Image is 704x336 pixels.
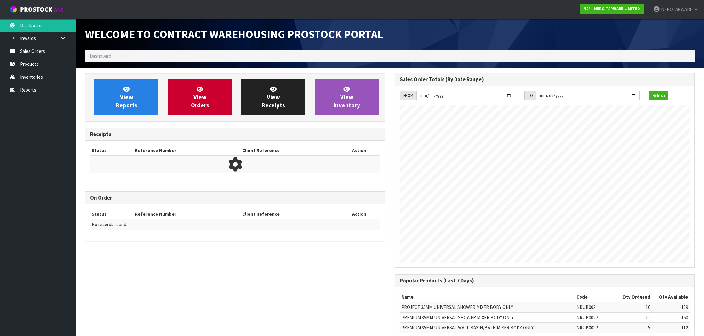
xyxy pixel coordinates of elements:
td: 160 [652,312,690,322]
span: View Reports [116,85,137,109]
a: ViewOrders [168,79,232,115]
a: ViewReports [94,79,158,115]
td: NRUB002 [575,302,615,312]
th: Name [400,292,575,302]
a: ViewReceipts [241,79,305,115]
th: Action [338,145,380,156]
span: Dashboard [90,53,111,59]
td: 5 [615,323,652,333]
div: TO [524,91,536,101]
span: View Receipts [262,85,285,109]
h3: On Order [90,195,380,201]
td: 11 [615,312,652,322]
th: Code [575,292,615,302]
th: Client Reference [241,209,338,219]
a: ViewInventory [315,79,379,115]
th: Status [90,145,133,156]
h3: Receipts [90,131,380,137]
strong: N04 - NERO TAPWARE LIMITED [583,6,640,11]
h3: Popular Products (Last 7 Days) [400,278,690,284]
span: View Inventory [334,85,360,109]
td: No records found. [90,219,380,229]
td: 159 [652,302,690,312]
img: cube-alt.png [9,5,17,13]
th: Action [338,209,380,219]
h3: Sales Order Totals (By Date Range) [400,77,690,83]
th: Qty Available [652,292,690,302]
button: Refresh [649,91,668,101]
td: 16 [615,302,652,312]
td: PROJECT 35MM UNIVERSAL SHOWER MIXER BODY ONLY [400,302,575,312]
div: FROM [400,91,416,101]
span: NEROTAPWARE [661,6,692,12]
th: Reference Number [133,209,241,219]
td: PREMIUM 35MM UNIVERSAL SHOWER MIXER BODY ONLY [400,312,575,322]
small: WMS [54,7,63,13]
th: Reference Number [133,145,241,156]
th: Client Reference [241,145,338,156]
span: View Orders [191,85,209,109]
span: Welcome to Contract Warehousing ProStock Portal [85,27,383,41]
td: 112 [652,323,690,333]
th: Qty Ordered [615,292,652,302]
td: PREMIUM 35MM UNIVERSAL WALL BASIN/BATH MIXER BODY ONLY [400,323,575,333]
th: Status [90,209,133,219]
td: NRUB002P [575,312,615,322]
span: ProStock [20,5,52,14]
td: NRUB001P [575,323,615,333]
